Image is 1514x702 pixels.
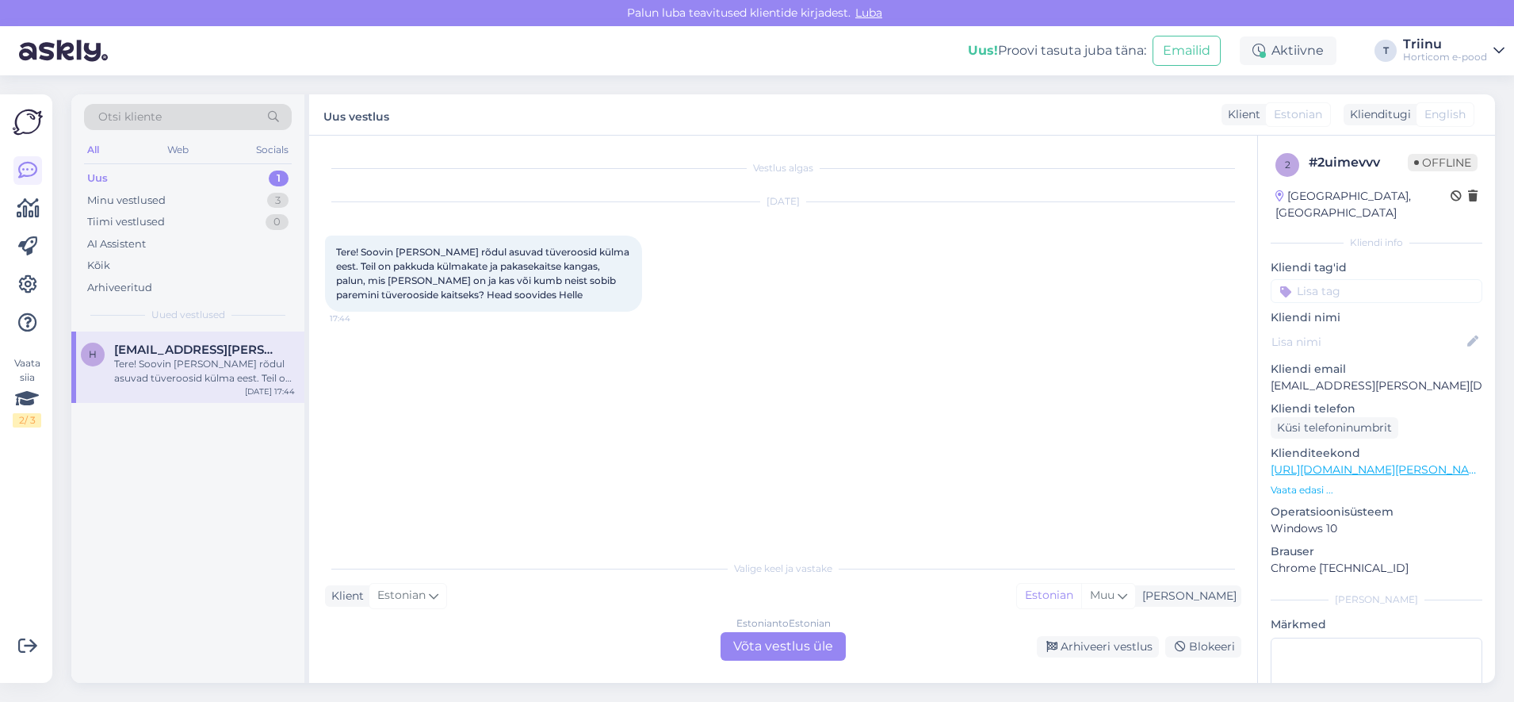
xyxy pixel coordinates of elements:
[721,632,846,661] div: Võta vestlus üle
[323,104,389,125] label: Uus vestlus
[151,308,225,322] span: Uued vestlused
[87,193,166,209] div: Minu vestlused
[89,348,97,360] span: h
[87,280,152,296] div: Arhiveeritud
[851,6,887,20] span: Luba
[1271,401,1482,417] p: Kliendi telefon
[266,214,289,230] div: 0
[245,386,295,397] div: [DATE] 17:44
[1271,462,1489,477] a: [URL][DOMAIN_NAME][PERSON_NAME]
[1271,616,1482,633] p: Märkmed
[325,194,1241,209] div: [DATE]
[1275,188,1451,221] div: [GEOGRAPHIC_DATA], [GEOGRAPHIC_DATA]
[13,107,43,137] img: Askly Logo
[968,43,998,58] b: Uus!
[1403,38,1487,51] div: Triinu
[1090,588,1114,602] span: Muu
[1240,36,1336,65] div: Aktiivne
[325,161,1241,175] div: Vestlus algas
[736,616,831,631] div: Estonian to Estonian
[1271,309,1482,326] p: Kliendi nimi
[1271,279,1482,303] input: Lisa tag
[1037,636,1159,658] div: Arhiveeri vestlus
[98,109,162,125] span: Otsi kliente
[164,140,192,160] div: Web
[1424,106,1466,123] span: English
[1165,636,1241,658] div: Blokeeri
[87,258,110,274] div: Kõik
[330,313,389,324] span: 17:44
[336,246,632,301] span: Tere! Soovin [PERSON_NAME] rõdul asuvad tüveroosid külma eest. Teil on pakkuda külmakate ja pakas...
[377,587,426,604] span: Estonian
[13,413,41,428] div: 2 / 3
[87,171,108,186] div: Uus
[1271,483,1482,497] p: Vaata edasi ...
[87,214,165,230] div: Tiimi vestlused
[1285,159,1290,171] span: 2
[1403,38,1504,63] a: TriinuHorticom e-pood
[253,140,292,160] div: Socials
[114,343,279,357] span: helle.lepik@gmail.com
[84,140,102,160] div: All
[1309,153,1408,172] div: # 2uimevvv
[1271,504,1482,520] p: Operatsioonisüsteem
[1271,520,1482,537] p: Windows 10
[1374,40,1397,62] div: T
[1136,588,1237,604] div: [PERSON_NAME]
[13,356,41,428] div: Vaata siia
[1271,333,1464,351] input: Lisa nimi
[87,236,146,252] div: AI Assistent
[325,562,1241,576] div: Valige keel ja vastake
[269,171,289,186] div: 1
[1408,154,1478,171] span: Offline
[1271,417,1398,439] div: Küsi telefoninumbrit
[1271,236,1482,250] div: Kliendi info
[1271,378,1482,394] p: [EMAIL_ADDRESS][PERSON_NAME][DOMAIN_NAME]
[968,41,1146,60] div: Proovi tasuta juba täna:
[114,357,295,386] div: Tere! Soovin [PERSON_NAME] rõdul asuvad tüveroosid külma eest. Teil on pakkuda külmakate ja pakas...
[1274,106,1322,123] span: Estonian
[1344,106,1411,123] div: Klienditugi
[1271,543,1482,560] p: Brauser
[325,588,364,604] div: Klient
[1271,445,1482,462] p: Klienditeekond
[1271,259,1482,276] p: Kliendi tag'id
[1271,560,1482,577] p: Chrome [TECHNICAL_ID]
[1222,106,1260,123] div: Klient
[1271,361,1482,378] p: Kliendi email
[1271,593,1482,607] div: [PERSON_NAME]
[1153,36,1221,66] button: Emailid
[267,193,289,209] div: 3
[1403,51,1487,63] div: Horticom e-pood
[1017,584,1081,608] div: Estonian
